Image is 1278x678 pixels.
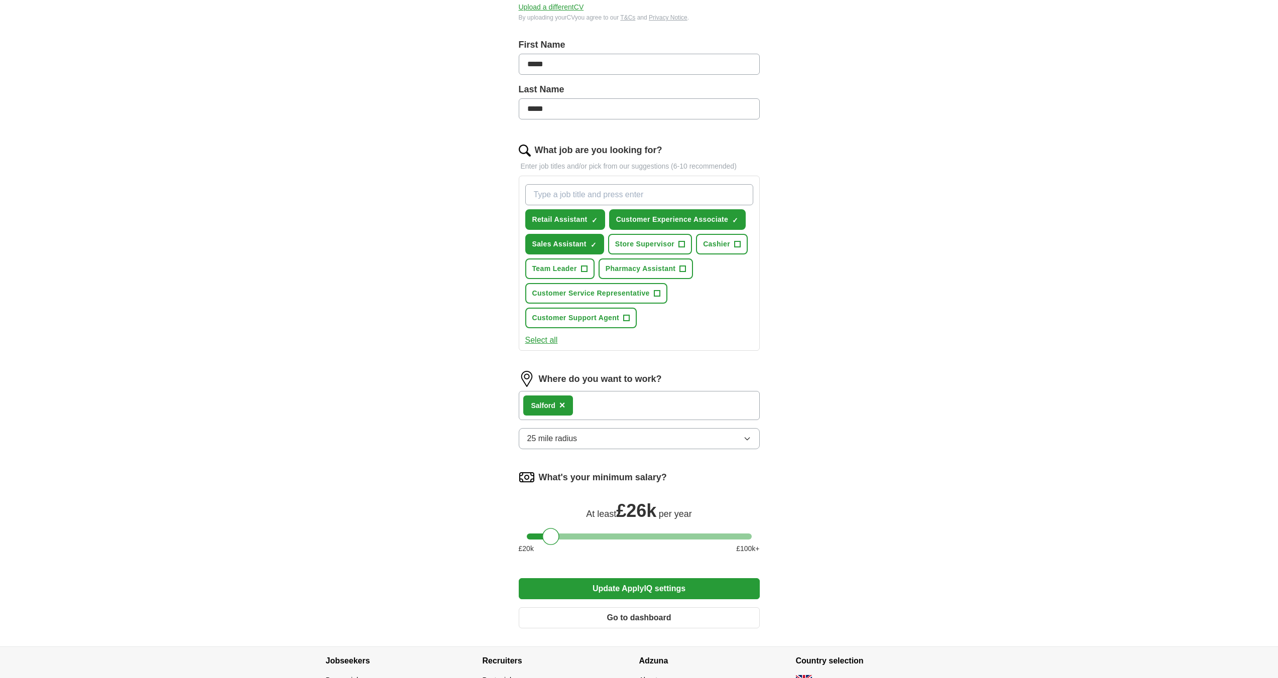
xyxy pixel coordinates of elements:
button: 25 mile radius [519,428,760,449]
div: By uploading your CV you agree to our and . [519,13,760,22]
span: 25 mile radius [527,433,577,445]
img: salary.png [519,469,535,485]
span: ✓ [591,241,597,249]
span: £ 100 k+ [736,544,759,554]
button: Retail Assistant✓ [525,209,605,230]
button: Cashier [696,234,748,254]
span: Retail Assistant [532,214,588,225]
img: location.png [519,371,535,387]
h4: Country selection [796,647,953,675]
button: Store Supervisor [608,234,692,254]
span: Team Leader [532,263,577,274]
span: £ 20 k [519,544,534,554]
span: Store Supervisor [615,239,674,249]
label: Where do you want to work? [539,372,662,386]
span: per year [659,509,692,519]
button: Pharmacy Assistant [599,258,693,279]
label: What's your minimum salary? [539,471,667,484]
button: Team Leader [525,258,595,279]
span: ✓ [732,216,738,224]
button: × [559,398,565,413]
input: Type a job title and press enter [525,184,753,205]
span: ✓ [592,216,598,224]
span: Cashier [703,239,730,249]
p: Enter job titles and/or pick from our suggestions (6-10 recommended) [519,161,760,172]
span: Customer Support Agent [532,313,620,323]
span: × [559,399,565,411]
label: What job are you looking for? [535,144,662,157]
span: Customer Service Representative [532,288,650,299]
span: Sales Assistant [532,239,587,249]
button: Sales Assistant✓ [525,234,604,254]
span: Pharmacy Assistant [606,263,676,274]
button: Customer Service Representative [525,283,667,304]
span: Customer Experience Associate [616,214,729,225]
button: Update ApplyIQ settings [519,578,760,599]
button: Select all [525,334,558,346]
a: Privacy Notice [649,14,687,21]
button: Go to dashboard [519,607,760,628]
button: Customer Experience Associate✓ [609,209,746,230]
label: First Name [519,38,760,52]
span: At least [586,509,616,519]
a: T&Cs [620,14,635,21]
label: Last Name [519,83,760,96]
button: Upload a differentCV [519,2,584,13]
button: Customer Support Agent [525,308,637,328]
img: search.png [519,145,531,157]
span: £ 26k [616,500,656,521]
div: Salford [531,400,555,411]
